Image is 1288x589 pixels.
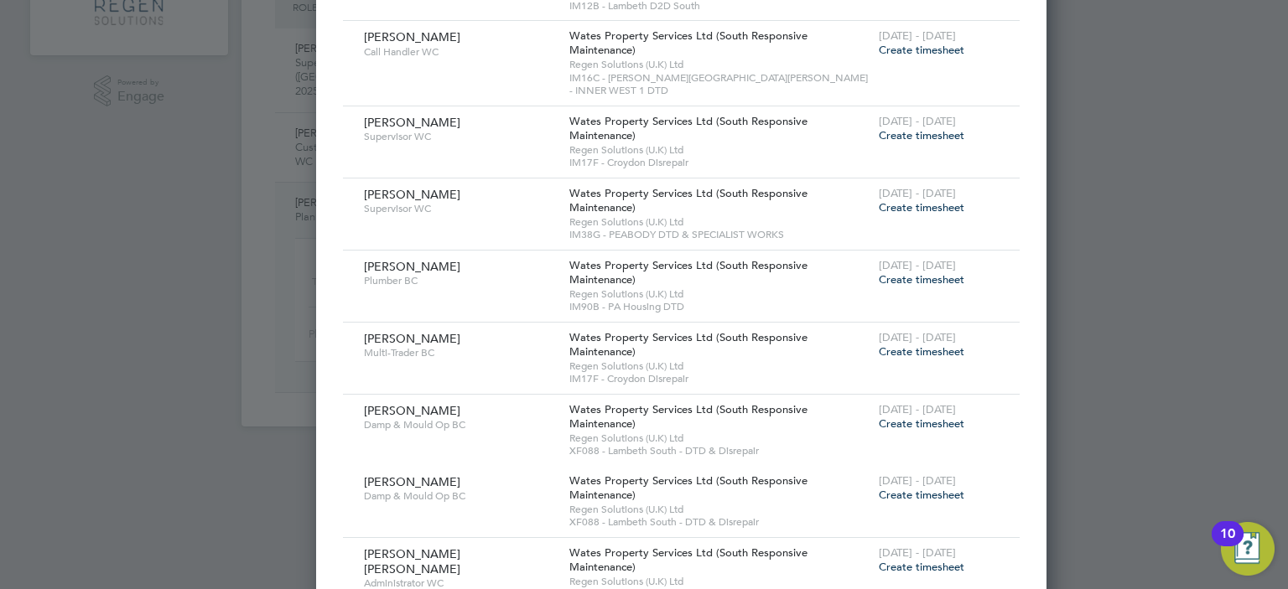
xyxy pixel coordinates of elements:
span: Damp & Mould Op BC [364,418,557,431]
span: Regen Solutions (U.K) Ltd [569,287,870,301]
span: Supervisor WC [364,130,557,143]
span: Create timesheet [879,488,964,502]
span: Wates Property Services Ltd (South Responsive Maintenance) [569,28,808,57]
span: [DATE] - [DATE] [879,186,956,200]
span: Create timesheet [879,128,964,142]
span: Supervisor WC [364,202,557,215]
span: [DATE] - [DATE] [879,330,956,344]
span: [PERSON_NAME] [364,259,460,274]
span: [PERSON_NAME] [364,474,460,489]
span: [DATE] - [DATE] [879,258,956,272]
span: Regen Solutions (U.K) Ltd [569,215,870,229]
div: 10 [1220,534,1235,555]
span: IM17F - Croydon Disrepair [569,372,870,385]
span: Regen Solutions (U.K) Ltd [569,431,870,445]
span: Wates Property Services Ltd (South Responsive Maintenance) [569,258,808,287]
span: Plumber BC [364,274,557,287]
span: Create timesheet [879,272,964,287]
span: [DATE] - [DATE] [879,28,956,43]
span: Regen Solutions (U.K) Ltd [569,143,870,157]
span: XF088 - Lambeth South - DTD & Disrepair [569,444,870,457]
span: [DATE] - [DATE] [879,545,956,560]
span: Wates Property Services Ltd (South Responsive Maintenance) [569,186,808,214]
span: Call Handler WC [364,45,557,59]
span: Wates Property Services Ltd (South Responsive Maintenance) [569,402,808,431]
span: Damp & Mould Op BC [364,489,557,503]
span: Regen Solutions (U.K) Ltd [569,503,870,516]
span: IM38G - PEABODY DTD & SPECIALIST WORKS [569,228,870,241]
span: [DATE] - [DATE] [879,402,956,416]
span: [PERSON_NAME] [364,187,460,202]
span: IM90B - PA Housing DTD [569,300,870,313]
span: Regen Solutions (U.K) Ltd [569,359,870,373]
span: IM16C - [PERSON_NAME][GEOGRAPHIC_DATA][PERSON_NAME] - INNER WEST 1 DTD [569,71,870,97]
span: Create timesheet [879,43,964,57]
span: Wates Property Services Ltd (South Responsive Maintenance) [569,545,808,574]
span: [PERSON_NAME] [364,115,460,130]
span: Create timesheet [879,200,964,214]
button: Open Resource Center, 10 new notifications [1221,522,1275,576]
span: [DATE] - [DATE] [879,473,956,488]
span: Regen Solutions (U.K) Ltd [569,575,870,588]
span: IM17F - Croydon Disrepair [569,156,870,169]
span: Create timesheet [879,416,964,431]
span: Create timesheet [879,344,964,359]
span: Wates Property Services Ltd (South Responsive Maintenance) [569,114,808,142]
span: Wates Property Services Ltd (South Responsive Maintenance) [569,473,808,502]
span: [PERSON_NAME] [364,331,460,346]
span: [PERSON_NAME] [364,29,460,44]
span: XF088 - Lambeth South - DTD & Disrepair [569,515,870,529]
span: [PERSON_NAME] [PERSON_NAME] [364,546,460,576]
span: Regen Solutions (U.K) Ltd [569,58,870,71]
span: [DATE] - [DATE] [879,114,956,128]
span: Create timesheet [879,560,964,574]
span: Wates Property Services Ltd (South Responsive Maintenance) [569,330,808,359]
span: Multi-Trader BC [364,346,557,359]
span: [PERSON_NAME] [364,403,460,418]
